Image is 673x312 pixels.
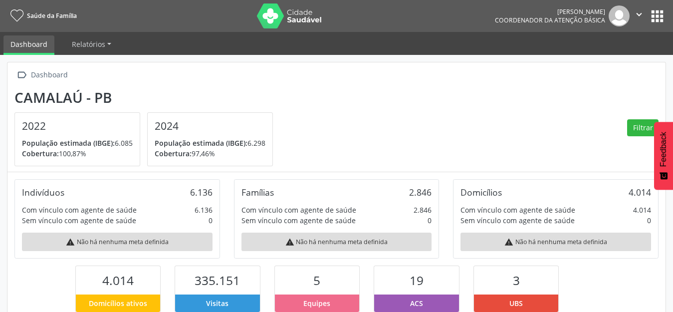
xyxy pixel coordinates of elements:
[241,233,432,251] div: Não há nenhuma meta definida
[22,138,115,148] span: População estimada (IBGE):
[627,119,659,136] button: Filtrar
[22,138,133,148] p: 6.085
[647,215,651,226] div: 0
[22,120,133,132] h4: 2022
[72,39,105,49] span: Relatórios
[155,148,265,159] p: 97,46%
[649,7,666,25] button: apps
[14,68,29,82] i: 
[303,298,330,309] span: Equipes
[155,138,265,148] p: 6.298
[14,68,69,82] a:  Dashboard
[241,187,274,198] div: Famílias
[206,298,228,309] span: Visitas
[22,205,137,215] div: Com vínculo com agente de saúde
[460,233,651,251] div: Não há nenhuma meta definida
[409,187,432,198] div: 2.846
[22,215,136,226] div: Sem vínculo com agente de saúde
[195,205,213,215] div: 6.136
[155,120,265,132] h4: 2024
[102,272,134,289] span: 4.014
[634,9,645,20] i: 
[633,205,651,215] div: 4.014
[630,5,649,26] button: 
[460,215,575,226] div: Sem vínculo com agente de saúde
[609,5,630,26] img: img
[513,272,520,289] span: 3
[509,298,523,309] span: UBS
[495,16,605,24] span: Coordenador da Atenção Básica
[14,89,280,106] div: Camalaú - PB
[460,205,575,215] div: Com vínculo com agente de saúde
[7,7,77,24] a: Saúde da Família
[27,11,77,20] span: Saúde da Família
[241,215,356,226] div: Sem vínculo com agente de saúde
[65,35,118,53] a: Relatórios
[313,272,320,289] span: 5
[285,238,294,247] i: warning
[414,205,432,215] div: 2.846
[629,187,651,198] div: 4.014
[155,149,192,158] span: Cobertura:
[209,215,213,226] div: 0
[89,298,147,309] span: Domicílios ativos
[241,205,356,215] div: Com vínculo com agente de saúde
[155,138,247,148] span: População estimada (IBGE):
[190,187,213,198] div: 6.136
[66,238,75,247] i: warning
[29,68,69,82] div: Dashboard
[3,35,54,55] a: Dashboard
[504,238,513,247] i: warning
[410,298,423,309] span: ACS
[428,215,432,226] div: 0
[22,233,213,251] div: Não há nenhuma meta definida
[22,148,133,159] p: 100,87%
[195,272,240,289] span: 335.151
[460,187,502,198] div: Domicílios
[654,122,673,190] button: Feedback - Mostrar pesquisa
[22,187,64,198] div: Indivíduos
[410,272,424,289] span: 19
[495,7,605,16] div: [PERSON_NAME]
[659,132,668,167] span: Feedback
[22,149,59,158] span: Cobertura:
